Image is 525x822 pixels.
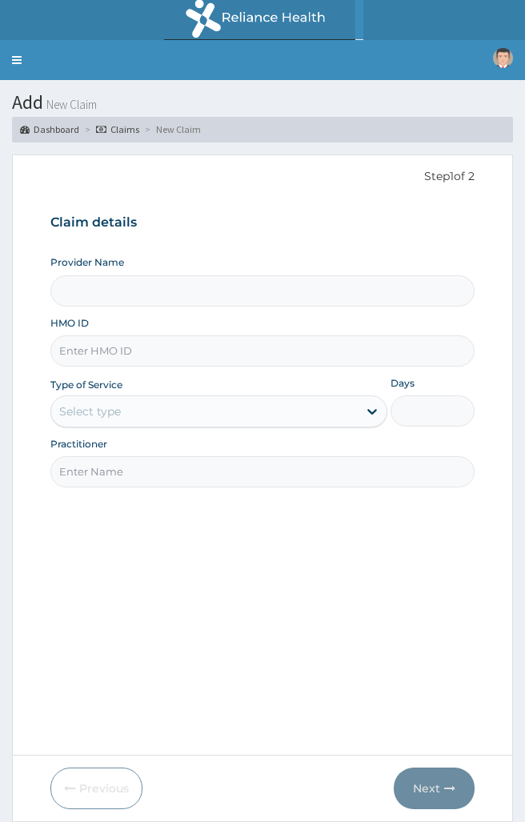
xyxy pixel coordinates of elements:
input: Enter Name [50,456,475,487]
h3: Claim details [50,214,475,231]
h1: Add [12,92,513,113]
button: Previous [50,768,142,809]
small: New Claim [43,98,97,110]
a: Claims [96,122,139,136]
input: Enter HMO ID [50,335,475,367]
img: User Image [493,48,513,68]
p: Step 1 of 2 [50,168,475,186]
label: Practitioner [50,437,107,451]
li: New Claim [141,122,201,136]
a: Dashboard [20,122,79,136]
button: Next [394,768,475,809]
label: Provider Name [50,255,124,269]
label: Days [391,376,415,390]
label: Type of Service [50,378,122,391]
div: Select type [59,403,121,419]
label: HMO ID [50,316,89,330]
